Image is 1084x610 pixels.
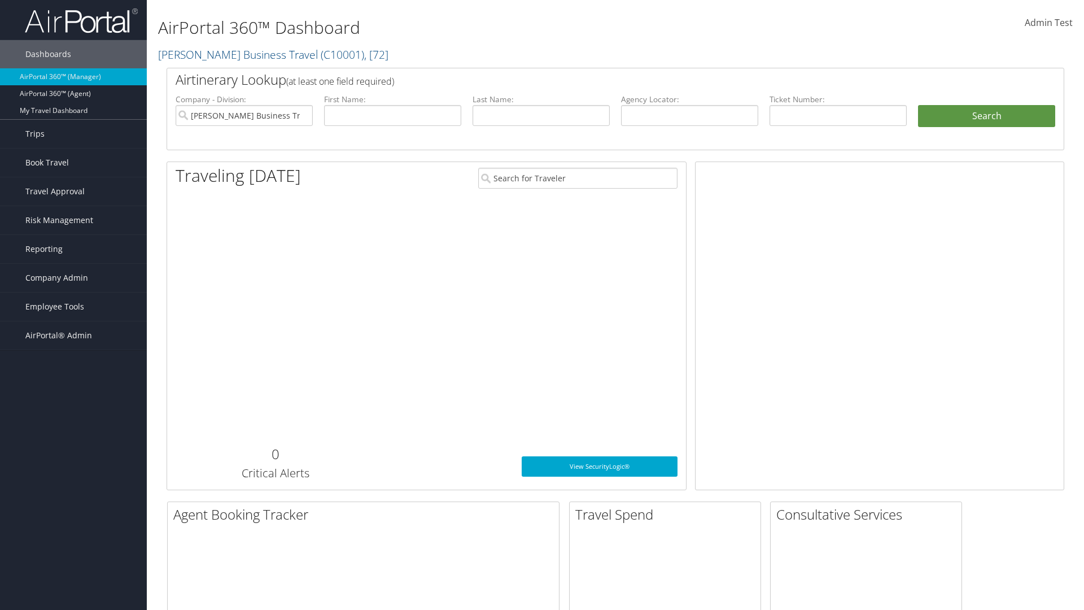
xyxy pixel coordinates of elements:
[478,168,677,189] input: Search for Traveler
[25,40,71,68] span: Dashboards
[473,94,610,105] label: Last Name:
[25,235,63,263] span: Reporting
[522,456,677,477] a: View SecurityLogic®
[176,94,313,105] label: Company - Division:
[25,177,85,206] span: Travel Approval
[25,293,84,321] span: Employee Tools
[321,47,364,62] span: ( C10001 )
[176,70,981,89] h2: Airtinerary Lookup
[286,75,394,88] span: (at least one field required)
[621,94,758,105] label: Agency Locator:
[25,206,93,234] span: Risk Management
[324,94,461,105] label: First Name:
[158,47,388,62] a: [PERSON_NAME] Business Travel
[918,105,1055,128] button: Search
[176,465,375,481] h3: Critical Alerts
[1025,6,1073,41] a: Admin Test
[776,505,961,524] h2: Consultative Services
[25,149,69,177] span: Book Travel
[173,505,559,524] h2: Agent Booking Tracker
[25,120,45,148] span: Trips
[158,16,768,40] h1: AirPortal 360™ Dashboard
[770,94,907,105] label: Ticket Number:
[25,7,138,34] img: airportal-logo.png
[1025,16,1073,29] span: Admin Test
[25,264,88,292] span: Company Admin
[364,47,388,62] span: , [ 72 ]
[176,164,301,188] h1: Traveling [DATE]
[575,505,760,524] h2: Travel Spend
[25,321,92,350] span: AirPortal® Admin
[176,445,375,464] h2: 0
